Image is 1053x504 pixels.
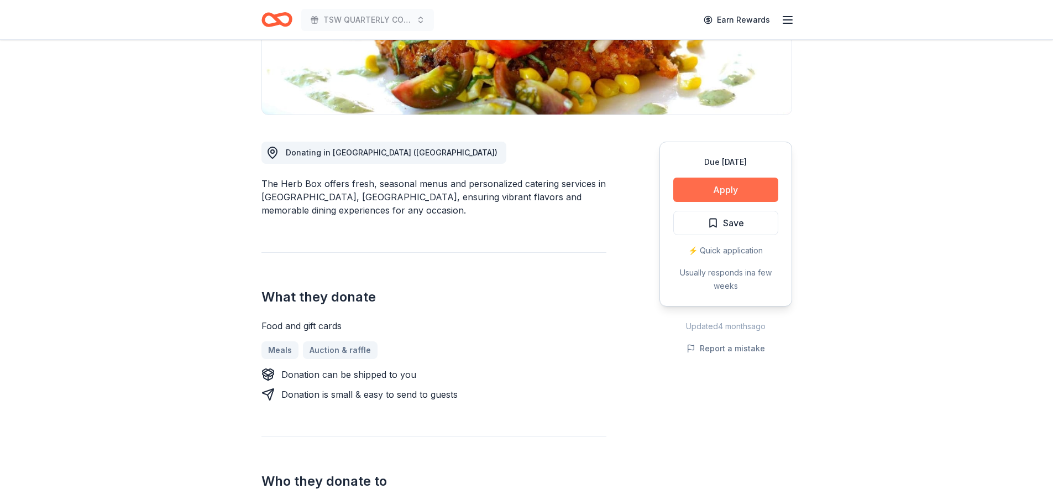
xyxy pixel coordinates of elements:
button: Save [673,211,778,235]
div: Usually responds in a few weeks [673,266,778,293]
div: The Herb Box offers fresh, seasonal menus and personalized catering services in [GEOGRAPHIC_DATA]... [261,177,606,217]
button: TSW QUARTERLY COHORT [301,9,434,31]
button: Apply [673,178,778,202]
a: Meals [261,341,298,359]
a: Home [261,7,292,33]
h2: What they donate [261,288,606,306]
h2: Who they donate to [261,472,606,490]
div: Donation is small & easy to send to guests [281,388,458,401]
div: ⚡️ Quick application [673,244,778,257]
div: Food and gift cards [261,319,606,332]
span: Save [723,216,744,230]
button: Report a mistake [687,342,765,355]
div: Updated 4 months ago [659,320,792,333]
div: Donation can be shipped to you [281,368,416,381]
span: Donating in [GEOGRAPHIC_DATA] ([GEOGRAPHIC_DATA]) [286,148,497,157]
div: Due [DATE] [673,155,778,169]
a: Auction & raffle [303,341,378,359]
a: Earn Rewards [697,10,777,30]
span: TSW QUARTERLY COHORT [323,13,412,27]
